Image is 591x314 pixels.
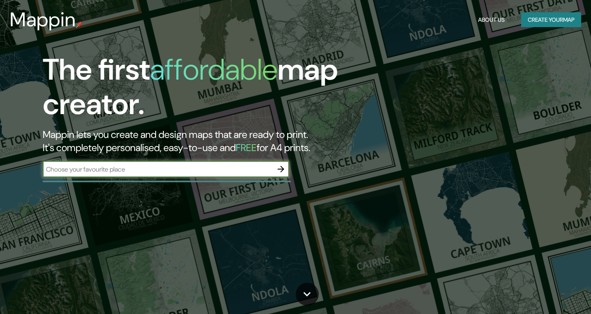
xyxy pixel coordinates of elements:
[521,12,581,28] button: Create yourmap
[475,12,508,28] button: About Us
[43,128,338,154] h2: Mappin lets you create and design maps that are ready to print. It's completely personalised, eas...
[43,165,273,174] input: Choose your favourite place
[76,21,83,28] img: mappin-pin
[43,53,338,128] h1: The first map creator.
[236,141,257,154] h5: FREE
[10,8,76,31] h3: Mappin
[150,50,278,89] h1: affordable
